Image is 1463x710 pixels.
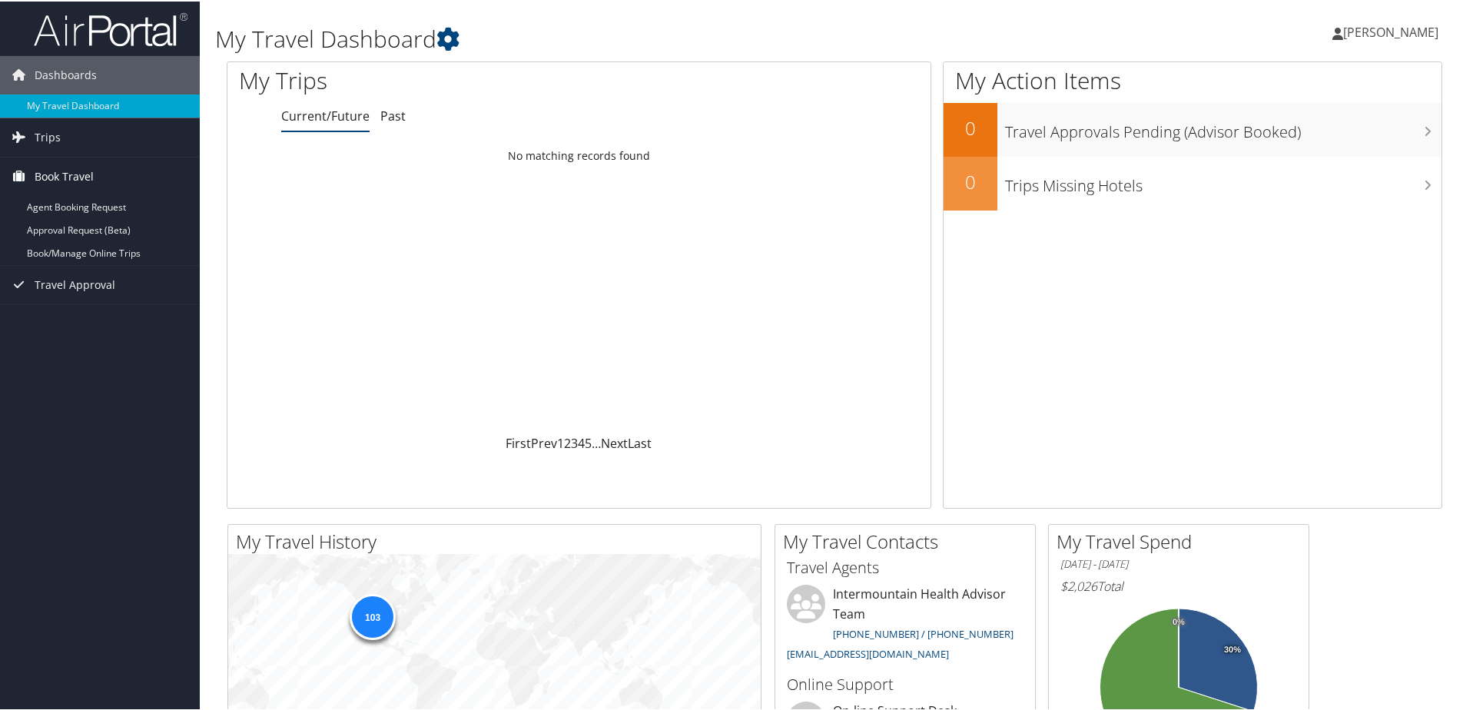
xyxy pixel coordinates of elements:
[944,101,1441,155] a: 0Travel Approvals Pending (Advisor Booked)
[944,63,1441,95] h1: My Action Items
[236,527,761,553] h2: My Travel History
[35,264,115,303] span: Travel Approval
[35,117,61,155] span: Trips
[1060,576,1097,593] span: $2,026
[578,433,585,450] a: 4
[1060,556,1297,570] h6: [DATE] - [DATE]
[34,10,187,46] img: airportal-logo.png
[350,592,396,639] div: 103
[1057,527,1309,553] h2: My Travel Spend
[944,155,1441,209] a: 0Trips Missing Hotels
[944,168,997,194] h2: 0
[239,63,626,95] h1: My Trips
[564,433,571,450] a: 2
[506,433,531,450] a: First
[1343,22,1438,39] span: [PERSON_NAME]
[1060,576,1297,593] h6: Total
[601,433,628,450] a: Next
[281,106,370,123] a: Current/Future
[944,114,997,140] h2: 0
[787,672,1023,694] h3: Online Support
[1224,644,1241,653] tspan: 30%
[571,433,578,450] a: 3
[787,645,949,659] a: [EMAIL_ADDRESS][DOMAIN_NAME]
[833,625,1013,639] a: [PHONE_NUMBER] / [PHONE_NUMBER]
[380,106,406,123] a: Past
[1005,112,1441,141] h3: Travel Approvals Pending (Advisor Booked)
[531,433,557,450] a: Prev
[227,141,931,168] td: No matching records found
[628,433,652,450] a: Last
[215,22,1041,54] h1: My Travel Dashboard
[592,433,601,450] span: …
[779,583,1031,665] li: Intermountain Health Advisor Team
[35,156,94,194] span: Book Travel
[35,55,97,93] span: Dashboards
[585,433,592,450] a: 5
[1005,166,1441,195] h3: Trips Missing Hotels
[557,433,564,450] a: 1
[1173,616,1185,625] tspan: 0%
[1332,8,1454,54] a: [PERSON_NAME]
[783,527,1035,553] h2: My Travel Contacts
[787,556,1023,577] h3: Travel Agents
